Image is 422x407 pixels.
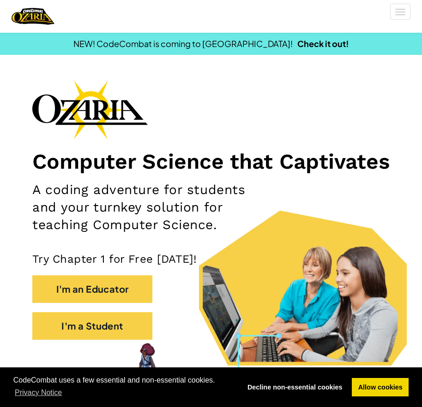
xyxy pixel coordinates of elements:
span: CodeCombat uses a few essential and non-essential cookies. [13,375,234,400]
button: I'm a Student [32,312,152,340]
a: Ozaria by CodeCombat logo [12,7,54,26]
a: Check it out! [297,38,349,49]
p: Try Chapter 1 for Free [DATE]! [32,252,390,266]
h1: Computer Science that Captivates [32,148,390,174]
a: learn more about cookies [13,386,64,400]
a: deny cookies [241,378,349,396]
img: Ozaria branding logo [32,80,148,139]
img: Home [12,7,54,26]
button: I'm an Educator [32,275,152,303]
a: allow cookies [352,378,409,396]
h2: A coding adventure for students and your turnkey solution for teaching Computer Science. [32,181,272,234]
span: NEW! CodeCombat is coming to [GEOGRAPHIC_DATA]! [73,38,293,49]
